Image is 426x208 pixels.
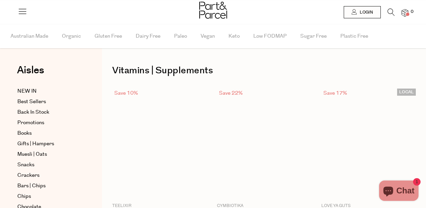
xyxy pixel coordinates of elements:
[358,10,373,15] span: Login
[17,192,79,201] a: Chips
[17,171,79,179] a: Crackers
[17,182,79,190] a: Bars | Chips
[17,150,47,158] span: Muesli | Oats
[17,119,44,127] span: Promotions
[199,2,227,19] img: Part&Parcel
[409,9,415,15] span: 0
[321,89,349,98] div: Save 17%
[17,98,79,106] a: Best Sellers
[377,181,421,203] inbox-online-store-chat: Shopify online store chat
[17,87,37,95] span: NEW IN
[17,87,79,95] a: NEW IN
[17,129,79,137] a: Books
[17,140,79,148] a: Gifts | Hampers
[174,24,187,48] span: Paleo
[402,9,408,16] a: 0
[228,24,240,48] span: Keto
[344,6,381,18] a: Login
[17,192,31,201] span: Chips
[17,161,34,169] span: Snacks
[340,24,368,48] span: Plastic Free
[17,171,39,179] span: Crackers
[17,129,32,137] span: Books
[112,89,140,98] div: Save 10%
[17,98,46,106] span: Best Sellers
[217,89,245,98] div: Save 22%
[397,89,416,96] span: LOCAL
[201,24,215,48] span: Vegan
[17,161,79,169] a: Snacks
[112,63,416,78] h1: Vitamins | Supplements
[300,24,327,48] span: Sugar Free
[253,24,287,48] span: Low FODMAP
[17,182,46,190] span: Bars | Chips
[136,24,160,48] span: Dairy Free
[17,65,44,82] a: Aisles
[17,63,44,78] span: Aisles
[95,24,122,48] span: Gluten Free
[17,119,79,127] a: Promotions
[17,150,79,158] a: Muesli | Oats
[17,140,54,148] span: Gifts | Hampers
[11,24,48,48] span: Australian Made
[17,108,49,116] span: Back In Stock
[62,24,81,48] span: Organic
[17,108,79,116] a: Back In Stock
